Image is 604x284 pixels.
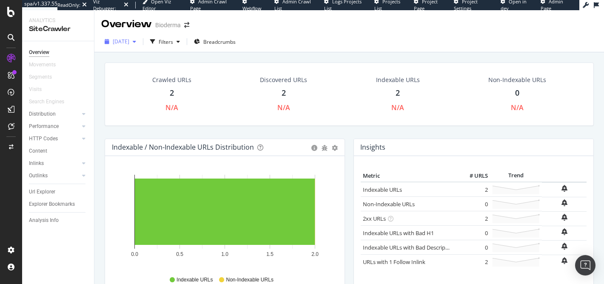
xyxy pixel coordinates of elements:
a: Explorer Bookmarks [29,200,88,209]
span: Non-Indexable URLs [226,276,273,284]
div: Analysis Info [29,216,59,225]
text: 2.0 [311,251,319,257]
div: 0 [515,88,519,99]
a: Indexable URLs [363,186,402,193]
span: Indexable URLs [177,276,213,284]
th: Metric [361,170,456,182]
div: Discovered URLs [260,76,307,84]
div: 2 [170,88,174,99]
span: 2025 Oct. 6th [113,38,129,45]
div: gear [332,145,338,151]
div: Movements [29,60,56,69]
a: Segments [29,73,60,82]
h4: Insights [360,142,385,153]
div: arrow-right-arrow-left [184,22,189,28]
div: bell-plus [561,257,567,264]
div: Distribution [29,110,56,119]
div: SiteCrawler [29,24,87,34]
a: Inlinks [29,159,80,168]
div: Segments [29,73,52,82]
td: 2 [456,211,490,226]
div: N/A [391,103,404,113]
div: 2 [396,88,400,99]
a: Distribution [29,110,80,119]
div: Non-Indexable URLs [488,76,546,84]
div: Performance [29,122,59,131]
div: bug [322,145,328,151]
div: Filters [159,38,173,45]
button: [DATE] [101,35,140,48]
th: Trend [490,170,542,182]
a: Visits [29,85,50,94]
div: bell-plus [561,243,567,250]
button: Breadcrumbs [191,35,239,48]
a: Performance [29,122,80,131]
td: 0 [456,226,490,240]
span: Webflow [242,5,262,11]
div: N/A [277,103,290,113]
div: Indexable / Non-Indexable URLs Distribution [112,143,254,151]
div: N/A [511,103,524,113]
text: 1.5 [266,251,274,257]
a: Analysis Info [29,216,88,225]
a: Indexable URLs with Bad Description [363,244,456,251]
svg: A chart. [112,170,338,268]
span: Breadcrumbs [203,38,236,45]
a: Non-Indexable URLs [363,200,415,208]
th: # URLS [456,170,490,182]
button: Filters [147,35,183,48]
a: Outlinks [29,171,80,180]
a: URLs with 1 Follow Inlink [363,258,425,266]
a: HTTP Codes [29,134,80,143]
div: Inlinks [29,159,44,168]
div: Bioderma [155,21,181,29]
a: Search Engines [29,97,73,106]
a: Overview [29,48,88,57]
div: 2 [282,88,286,99]
div: Outlinks [29,171,48,180]
div: bell-plus [561,214,567,221]
text: 0.5 [176,251,183,257]
a: Content [29,147,88,156]
div: Search Engines [29,97,64,106]
div: Indexable URLs [376,76,420,84]
a: Movements [29,60,64,69]
div: Open Intercom Messenger [575,255,595,275]
div: Analytics [29,17,87,24]
div: N/A [165,103,178,113]
a: 2xx URLs [363,215,386,222]
div: ReadOnly: [57,2,80,9]
text: 0.0 [131,251,138,257]
div: bell-plus [561,199,567,206]
div: Visits [29,85,42,94]
div: circle-info [311,145,317,151]
div: Url Explorer [29,187,55,196]
td: 0 [456,197,490,211]
div: Content [29,147,47,156]
div: Overview [29,48,49,57]
div: Crawled URLs [152,76,191,84]
div: HTTP Codes [29,134,58,143]
text: 1.0 [221,251,228,257]
div: bell-plus [561,185,567,192]
td: 2 [456,255,490,269]
div: bell-plus [561,228,567,235]
td: 0 [456,240,490,255]
a: Indexable URLs with Bad H1 [363,229,434,237]
a: Url Explorer [29,187,88,196]
td: 2 [456,182,490,197]
div: Explorer Bookmarks [29,200,75,209]
div: Overview [101,17,152,31]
